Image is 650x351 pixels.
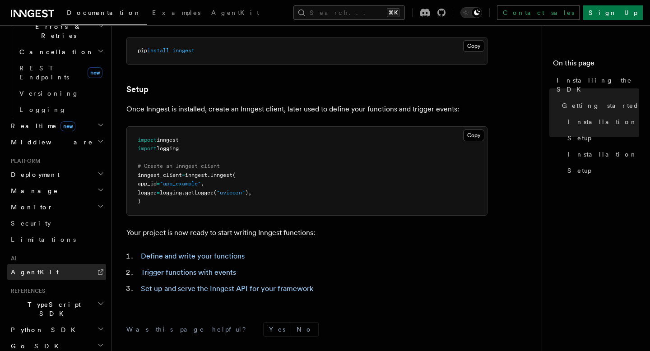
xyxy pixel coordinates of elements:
[182,172,185,178] span: =
[7,183,106,199] button: Manage
[16,85,106,102] a: Versioning
[16,102,106,118] a: Logging
[7,325,81,334] span: Python SDK
[210,172,232,178] span: Inngest
[138,145,157,152] span: import
[567,117,637,126] span: Installation
[567,134,591,143] span: Setup
[19,65,69,81] span: REST Endpoints
[157,180,160,187] span: =
[138,180,157,187] span: app_id
[152,9,200,16] span: Examples
[147,47,169,54] span: install
[264,323,291,336] button: Yes
[147,3,206,24] a: Examples
[157,145,179,152] span: logging
[126,325,252,334] p: Was this page helpful?
[160,189,185,196] span: logging.
[564,130,639,146] a: Setup
[211,9,259,16] span: AgentKit
[564,162,639,179] a: Setup
[16,47,94,56] span: Cancellation
[7,342,64,351] span: Go SDK
[7,170,60,179] span: Deployment
[245,189,251,196] span: ),
[562,101,639,110] span: Getting started
[7,287,45,295] span: References
[67,9,141,16] span: Documentation
[160,180,201,187] span: "app_example"
[232,172,236,178] span: (
[11,236,76,243] span: Limitations
[16,60,106,85] a: REST Endpointsnew
[7,264,106,280] a: AgentKit
[7,231,106,248] a: Limitations
[172,47,195,54] span: inngest
[126,226,487,239] p: Your project is now ready to start writing Inngest functions:
[7,203,53,212] span: Monitor
[60,121,75,131] span: new
[126,83,149,96] a: Setup
[7,215,106,231] a: Security
[460,7,482,18] button: Toggle dark mode
[387,8,399,17] kbd: ⌘K
[11,220,51,227] span: Security
[157,189,160,196] span: =
[7,296,106,322] button: TypeScript SDK
[88,67,102,78] span: new
[19,90,79,97] span: Versioning
[583,5,643,20] a: Sign Up
[206,3,265,24] a: AgentKit
[207,172,210,178] span: .
[138,172,182,178] span: inngest_client
[7,199,106,215] button: Monitor
[138,47,147,54] span: pip
[7,134,106,150] button: Middleware
[141,252,245,260] a: Define and write your functions
[138,137,157,143] span: import
[19,106,66,113] span: Logging
[7,300,97,318] span: TypeScript SDK
[126,103,487,115] p: Once Inngest is installed, create an Inngest client, later used to define your functions and trig...
[7,322,106,338] button: Python SDK
[141,268,236,277] a: Trigger functions with events
[138,163,220,169] span: # Create an Inngest client
[567,150,637,159] span: Installation
[217,189,245,196] span: "uvicorn"
[16,22,98,40] span: Errors & Retries
[157,137,179,143] span: inngest
[11,268,59,276] span: AgentKit
[463,40,484,52] button: Copy
[557,76,639,94] span: Installing the SDK
[7,255,17,262] span: AI
[564,114,639,130] a: Installation
[567,166,591,175] span: Setup
[16,44,106,60] button: Cancellation
[185,172,207,178] span: inngest
[7,118,106,134] button: Realtimenew
[61,3,147,25] a: Documentation
[7,157,41,165] span: Platform
[7,138,93,147] span: Middleware
[7,166,106,183] button: Deployment
[201,180,204,187] span: ,
[185,189,214,196] span: getLogger
[7,121,75,130] span: Realtime
[138,198,141,204] span: )
[564,146,639,162] a: Installation
[553,58,639,72] h4: On this page
[293,5,405,20] button: Search...⌘K
[553,72,639,97] a: Installing the SDK
[291,323,318,336] button: No
[497,5,580,20] a: Contact sales
[138,189,157,196] span: logger
[16,18,106,44] button: Errors & Retries
[463,129,484,141] button: Copy
[141,284,313,293] a: Set up and serve the Inngest API for your framework
[7,186,58,195] span: Manage
[558,97,639,114] a: Getting started
[214,189,217,196] span: (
